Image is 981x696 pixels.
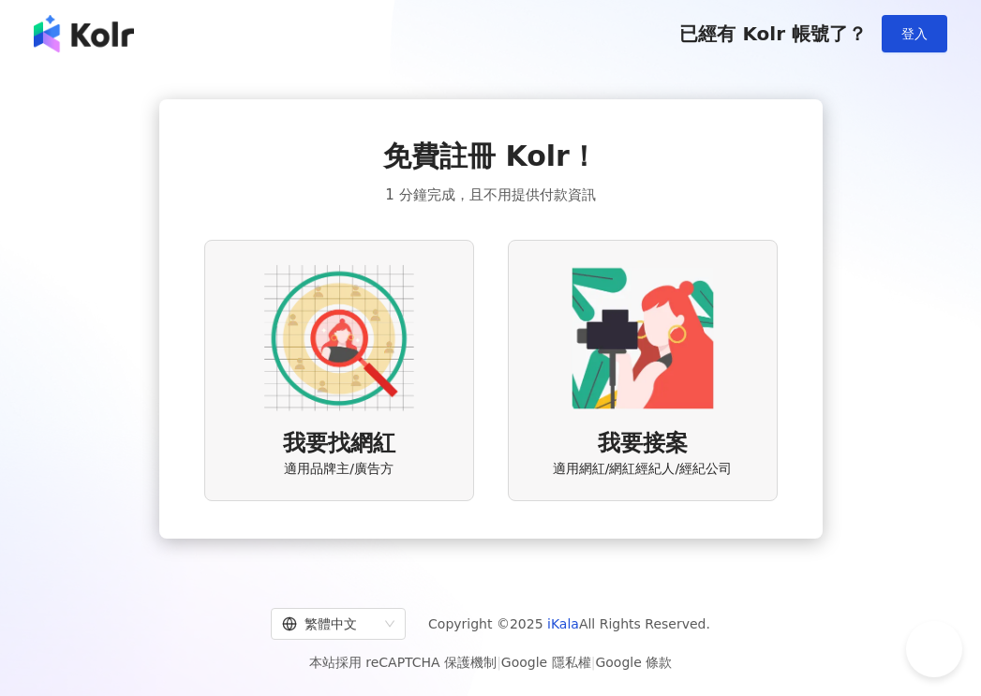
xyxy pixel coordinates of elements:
a: Google 條款 [595,655,672,670]
span: 適用網紅/網紅經紀人/經紀公司 [553,460,732,479]
span: 登入 [901,26,928,41]
button: 登入 [882,15,947,52]
span: 已經有 Kolr 帳號了？ [679,22,867,45]
a: Google 隱私權 [501,655,591,670]
span: 我要接案 [598,428,688,460]
span: 本站採用 reCAPTCHA 保護機制 [309,651,672,674]
img: AD identity option [264,263,414,413]
img: KOL identity option [568,263,718,413]
span: | [591,655,596,670]
span: 免費註冊 Kolr！ [383,137,598,176]
a: iKala [547,616,579,631]
span: | [497,655,501,670]
span: Copyright © 2025 All Rights Reserved. [428,613,710,635]
img: logo [34,15,134,52]
span: 適用品牌主/廣告方 [284,460,394,479]
span: 我要找網紅 [283,428,395,460]
iframe: Help Scout Beacon - Open [906,621,962,677]
div: 繁體中文 [282,609,378,639]
span: 1 分鐘完成，且不用提供付款資訊 [385,184,595,206]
